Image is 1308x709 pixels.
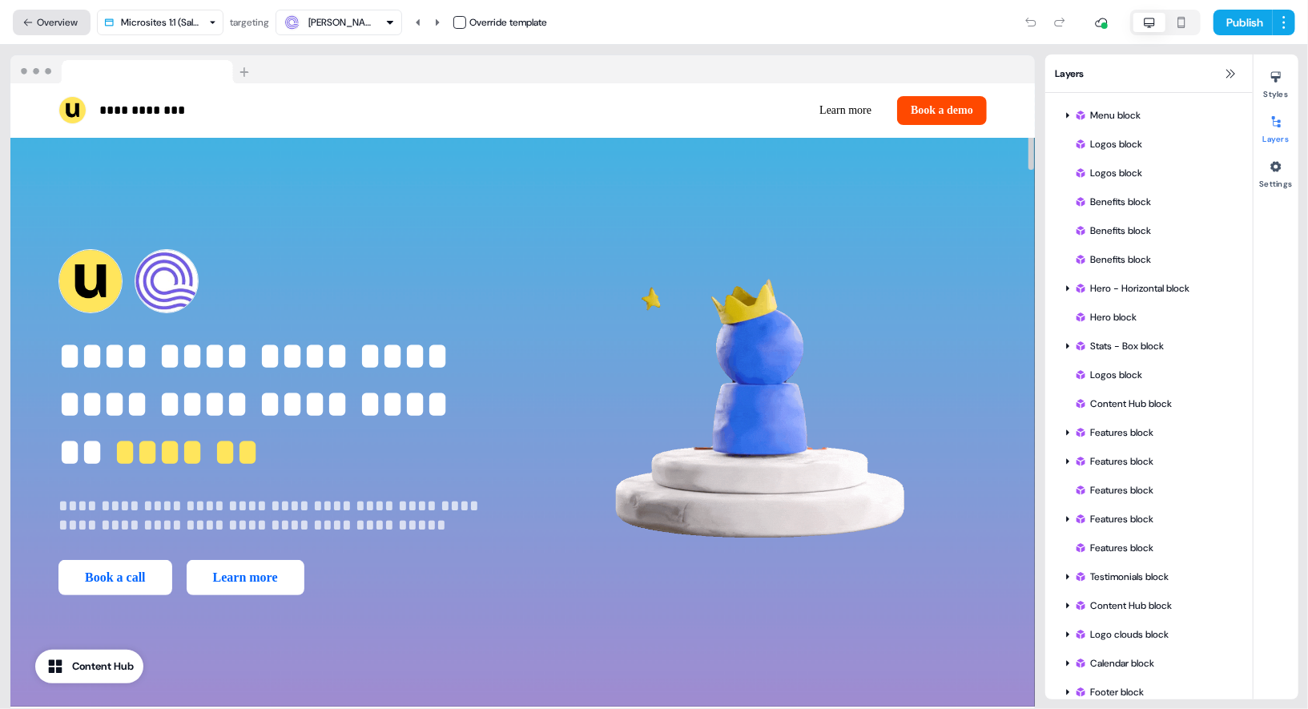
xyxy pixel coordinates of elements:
[1055,651,1243,676] div: Calendar block
[1055,506,1243,532] div: Features block
[1074,569,1237,585] div: Testimonials block
[545,202,987,643] img: Image
[1055,218,1243,244] div: Benefits block
[1074,165,1237,181] div: Logos block
[1074,626,1237,643] div: Logo clouds block
[1055,333,1243,359] div: Stats - Box block
[1074,223,1237,239] div: Benefits block
[1055,276,1243,301] div: Hero - Horizontal block
[1074,655,1237,671] div: Calendar block
[276,10,402,35] button: [PERSON_NAME]
[35,650,143,683] button: Content Hub
[1055,391,1243,417] div: Content Hub block
[1074,453,1237,469] div: Features block
[1213,10,1273,35] button: Publish
[1074,540,1237,556] div: Features block
[1074,425,1237,441] div: Features block
[1055,535,1243,561] div: Features block
[308,14,372,30] div: [PERSON_NAME]
[1055,304,1243,330] div: Hero block
[10,55,256,84] img: Browser topbar
[1074,194,1237,210] div: Benefits block
[1055,247,1243,272] div: Benefits block
[1055,564,1243,590] div: Testimonials block
[529,96,988,125] div: Learn moreBook a demo
[187,560,304,595] button: Learn more
[1055,449,1243,474] div: Features block
[1055,420,1243,445] div: Features block
[1055,189,1243,215] div: Benefits block
[58,560,501,595] div: Book a callLearn more
[1045,54,1253,93] div: Layers
[1055,593,1243,618] div: Content Hub block
[1074,280,1237,296] div: Hero - Horizontal block
[1074,252,1237,268] div: Benefits block
[72,659,134,675] div: Content Hub
[58,560,172,595] button: Book a call
[1055,362,1243,388] div: Logos block
[1074,338,1237,354] div: Stats - Box block
[1055,103,1243,128] div: Menu block
[1055,679,1243,705] div: Footer block
[1074,107,1237,123] div: Menu block
[13,10,91,35] button: Overview
[121,14,203,30] div: Microsites 1:1 (Sales Play)
[1055,477,1243,503] div: Features block
[469,14,547,30] div: Override template
[1254,64,1298,99] button: Styles
[1074,396,1237,412] div: Content Hub block
[1074,684,1237,700] div: Footer block
[1254,109,1298,144] button: Layers
[1254,154,1298,189] button: Settings
[897,96,987,125] button: Book a demo
[1074,309,1237,325] div: Hero block
[230,14,269,30] div: targeting
[1074,367,1237,383] div: Logos block
[1055,160,1243,186] div: Logos block
[1055,622,1243,647] div: Logo clouds block
[1074,598,1237,614] div: Content Hub block
[1074,482,1237,498] div: Features block
[807,96,884,125] button: Learn more
[1074,511,1237,527] div: Features block
[1055,131,1243,157] div: Logos block
[1074,136,1237,152] div: Logos block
